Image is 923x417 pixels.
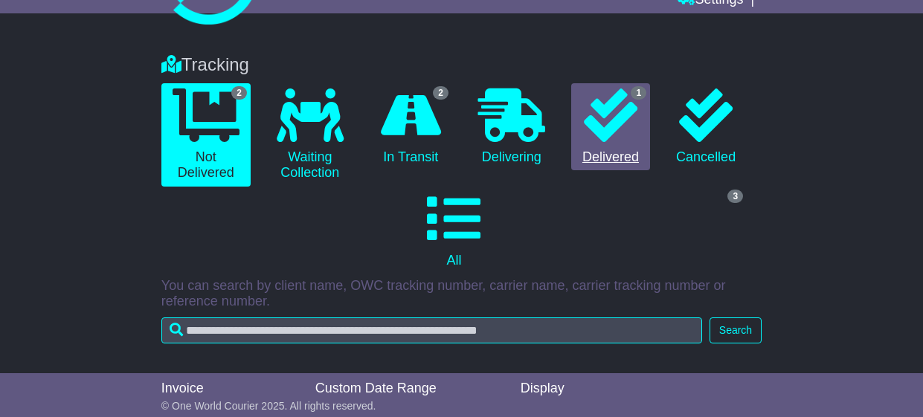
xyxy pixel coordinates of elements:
a: 1 Delivered [571,83,650,171]
div: Custom Date Range [315,381,506,397]
div: Display [521,381,602,397]
span: 1 [631,86,646,100]
span: 3 [727,190,743,203]
button: Search [710,317,762,343]
span: © One World Courier 2025. All rights reserved. [161,400,376,412]
span: 2 [231,86,247,100]
a: 2 In Transit [370,83,452,171]
a: Cancelled [665,83,747,171]
a: 3 All [161,187,747,274]
a: 2 Not Delivered [161,83,251,187]
a: Waiting Collection [266,83,355,187]
span: 2 [433,86,448,100]
p: You can search by client name, OWC tracking number, carrier name, carrier tracking number or refe... [161,278,762,310]
div: Invoice [161,381,300,397]
a: Delivering [467,83,556,171]
div: Tracking [154,54,769,76]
